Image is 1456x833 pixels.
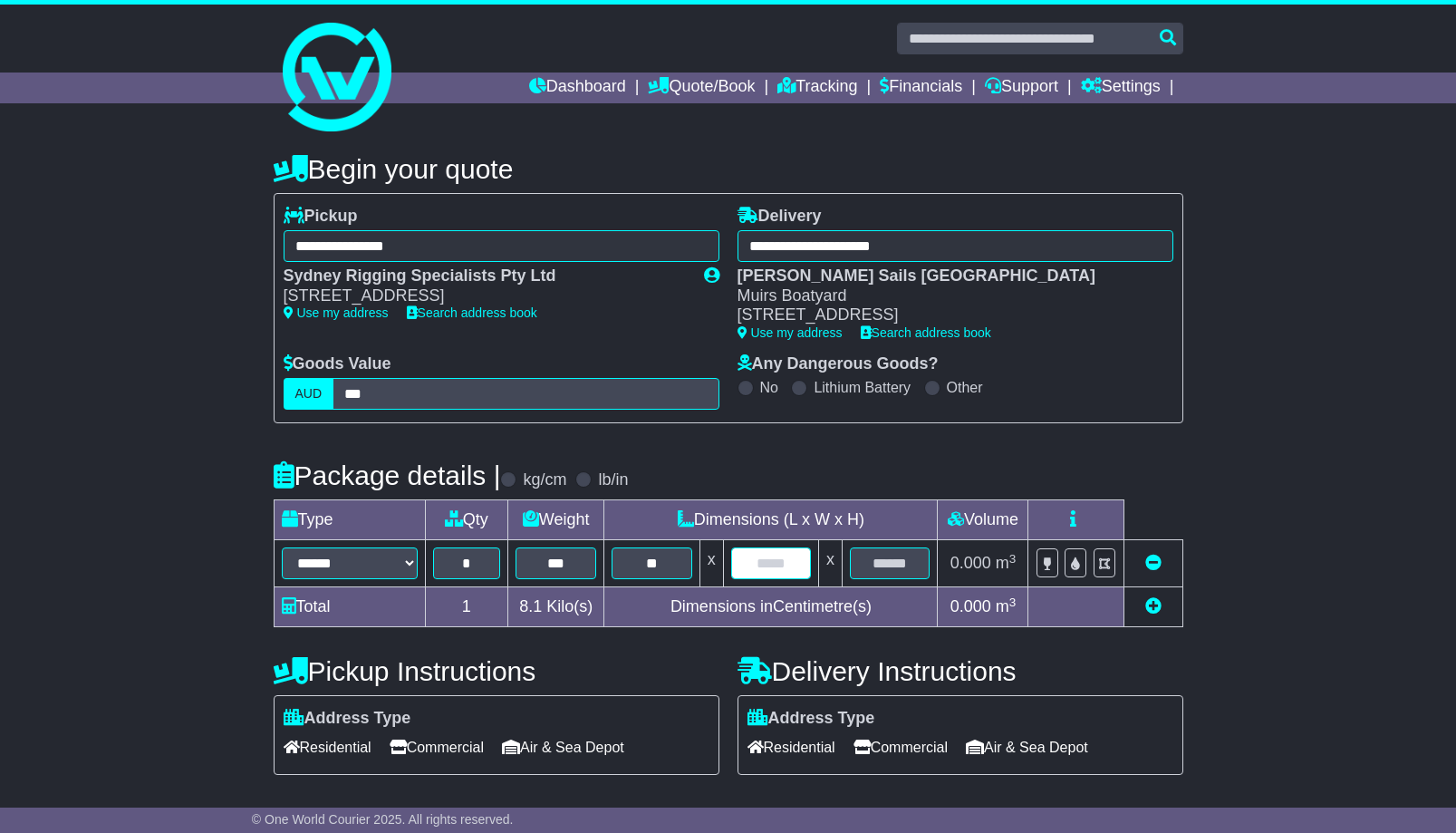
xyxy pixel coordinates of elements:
[738,286,1155,306] div: Muirs Boatyard
[284,709,411,729] label: Address Type
[425,500,508,540] td: Qty
[1081,73,1161,103] a: Settings
[996,554,1017,572] span: m
[814,379,911,396] label: Lithium Battery
[502,733,624,761] span: Air & Sea Depot
[284,266,686,286] div: Sydney Rigging Specialists Pty Ltd
[604,500,938,540] td: Dimensions (L x W x H)
[738,207,822,227] label: Delivery
[1145,554,1162,572] a: Remove this item
[508,587,604,627] td: Kilo(s)
[598,470,628,490] label: lb/in
[274,500,425,540] td: Type
[648,73,755,103] a: Quote/Book
[1145,597,1162,615] a: Add new item
[777,73,857,103] a: Tracking
[284,286,686,306] div: [STREET_ADDRESS]
[738,266,1155,286] div: [PERSON_NAME] Sails [GEOGRAPHIC_DATA]
[947,379,983,396] label: Other
[284,305,389,320] a: Use my address
[880,73,962,103] a: Financials
[284,354,391,374] label: Goods Value
[274,460,501,490] h4: Package details |
[853,733,948,761] span: Commercial
[950,554,991,572] span: 0.000
[523,470,566,490] label: kg/cm
[604,587,938,627] td: Dimensions in Centimetre(s)
[519,597,542,615] span: 8.1
[747,733,835,761] span: Residential
[274,154,1183,184] h4: Begin your quote
[996,597,1017,615] span: m
[738,325,843,340] a: Use my address
[966,733,1088,761] span: Air & Sea Depot
[747,709,875,729] label: Address Type
[425,587,508,627] td: 1
[938,500,1028,540] td: Volume
[950,597,991,615] span: 0.000
[274,656,719,686] h4: Pickup Instructions
[284,733,371,761] span: Residential
[529,73,626,103] a: Dashboard
[1009,552,1017,566] sup: 3
[861,325,991,340] a: Search address book
[738,305,1155,325] div: [STREET_ADDRESS]
[819,540,843,587] td: x
[760,379,778,396] label: No
[1009,596,1017,609] sup: 3
[738,354,939,374] label: Any Dangerous Goods?
[274,587,425,627] td: Total
[508,500,604,540] td: Weight
[985,73,1058,103] a: Support
[407,305,537,320] a: Search address book
[738,656,1183,686] h4: Delivery Instructions
[284,378,334,410] label: AUD
[390,733,484,761] span: Commercial
[252,812,514,827] span: © One World Courier 2025. All rights reserved.
[699,540,723,587] td: x
[284,207,358,227] label: Pickup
